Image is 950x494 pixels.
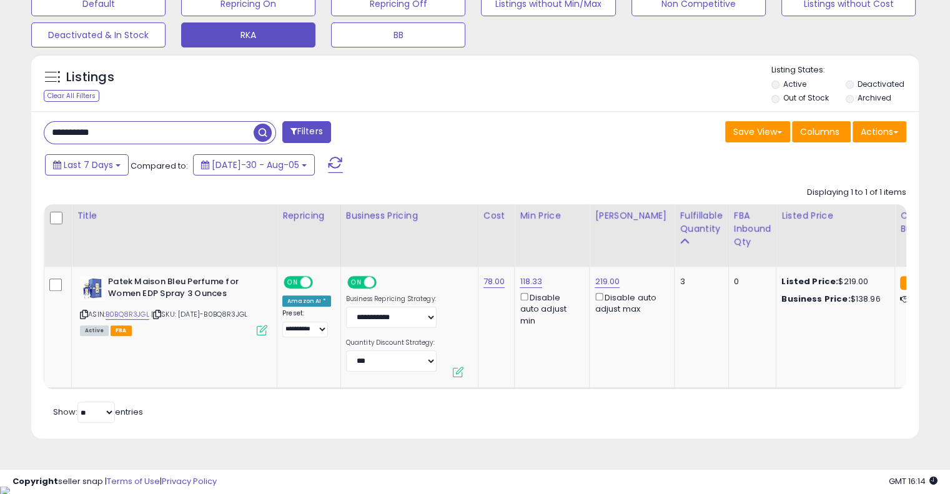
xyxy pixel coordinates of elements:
div: Amazon AI * [282,295,331,307]
div: ASIN: [80,276,267,334]
span: 2025-08-14 16:14 GMT [889,475,938,487]
span: | SKU: [DATE]-B0BQ8R3JGL [151,309,247,319]
span: OFF [311,277,331,288]
div: Preset: [282,309,331,337]
span: All listings currently available for purchase on Amazon [80,325,109,336]
button: BB [331,22,465,47]
span: OFF [374,277,394,288]
label: Quantity Discount Strategy: [346,338,437,347]
div: Displaying 1 to 1 of 1 items [807,187,906,199]
div: [PERSON_NAME] [595,209,669,222]
div: 3 [680,276,718,287]
div: Business Pricing [346,209,473,222]
label: Out of Stock [783,92,829,103]
img: 419uVlNsjML._SL40_.jpg [80,276,105,301]
div: 0 [734,276,767,287]
button: Last 7 Days [45,154,129,175]
div: Disable auto adjust max [595,290,665,315]
span: ON [285,277,300,288]
span: ON [349,277,364,288]
a: B0BQ8R3JGL [106,309,149,320]
label: Business Repricing Strategy: [346,295,437,304]
span: Show: entries [53,406,143,418]
label: Active [783,79,806,89]
strong: Copyright [12,475,58,487]
div: Clear All Filters [44,90,99,102]
a: Privacy Policy [162,475,217,487]
span: Compared to: [131,160,188,172]
div: Fulfillable Quantity [680,209,723,235]
button: Deactivated & In Stock [31,22,166,47]
a: 118.33 [520,275,542,288]
div: Repricing [282,209,335,222]
div: $219.00 [781,276,885,287]
div: $138.96 [781,294,885,305]
button: RKA [181,22,315,47]
a: 219.00 [595,275,620,288]
b: Patek Maison Bleu Perfume for Women EDP Spray 3 Ounces [108,276,260,302]
div: seller snap | | [12,476,217,488]
div: Disable auto adjust min [520,290,580,327]
button: Save View [725,121,790,142]
b: Business Price: [781,293,850,305]
div: Listed Price [781,209,889,222]
p: Listing States: [771,64,919,76]
label: Archived [857,92,891,103]
button: [DATE]-30 - Aug-05 [193,154,315,175]
div: Title [77,209,272,222]
span: [DATE]-30 - Aug-05 [212,159,299,171]
b: Listed Price: [781,275,838,287]
span: FBA [111,325,132,336]
button: Columns [792,121,851,142]
span: Columns [800,126,839,138]
a: 78.00 [483,275,505,288]
button: Actions [853,121,906,142]
button: Filters [282,121,331,143]
div: Min Price [520,209,584,222]
div: FBA inbound Qty [734,209,771,249]
div: Cost [483,209,510,222]
span: Last 7 Days [64,159,113,171]
label: Deactivated [857,79,904,89]
h5: Listings [66,69,114,86]
a: Terms of Use [107,475,160,487]
small: FBA [900,276,923,290]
